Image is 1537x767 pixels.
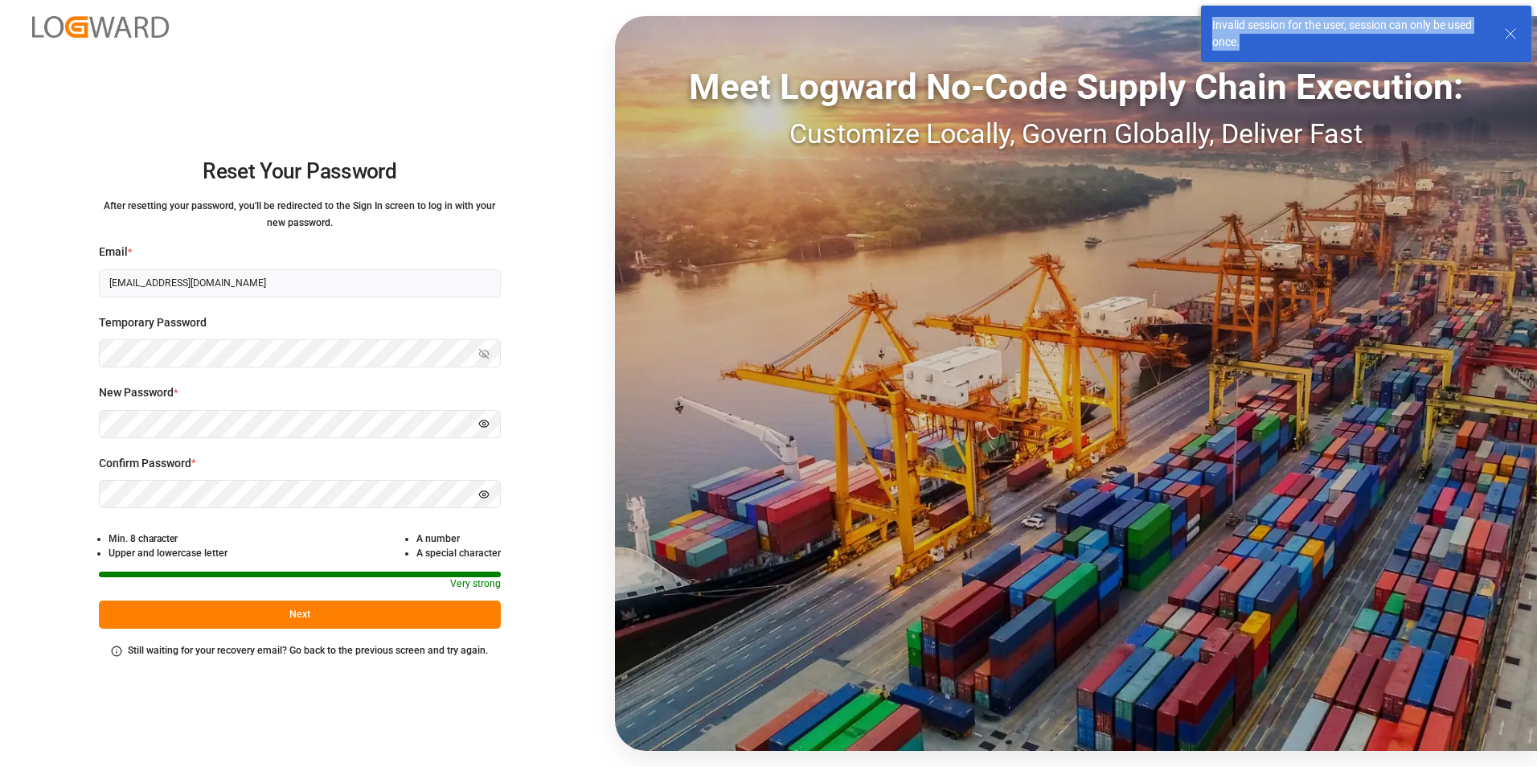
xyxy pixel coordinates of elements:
span: Temporary Password [99,314,207,331]
div: Invalid session for the user, session can only be used once. [1212,17,1489,51]
button: Next [99,601,501,629]
span: Confirm Password [99,455,191,472]
small: Still waiting for your recovery email? Go back to the previous screen and try again. [128,645,488,656]
span: Email [99,244,128,260]
img: Logward_new_orange.png [32,16,169,38]
div: Meet Logward No-Code Supply Chain Execution: [615,60,1537,113]
small: Upper and lowercase letter [109,548,227,559]
li: Min. 8 character [109,531,227,546]
small: A number [416,533,460,544]
input: Enter your email [99,269,501,297]
small: After resetting your password, you'll be redirected to the Sign In screen to log in with your new... [104,200,495,228]
p: Very strong [450,577,501,594]
h2: Reset Your Password [99,146,501,198]
span: New Password [99,384,174,401]
small: A special character [416,548,501,559]
div: Customize Locally, Govern Globally, Deliver Fast [615,113,1537,154]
